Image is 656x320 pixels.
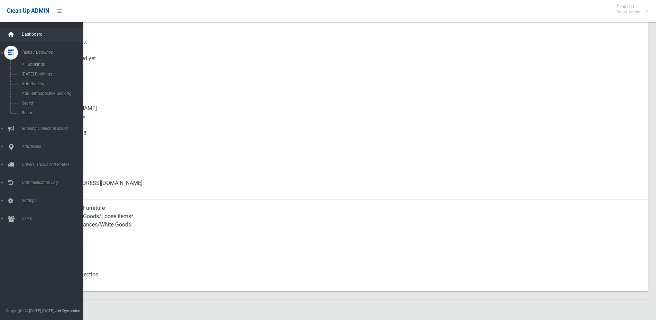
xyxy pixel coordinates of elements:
[613,4,647,15] span: Clean Up
[55,266,642,291] div: Missed Collection
[20,144,88,149] span: Addresses
[20,198,88,203] span: Settings
[20,32,88,37] span: Dashboard
[55,150,642,175] div: None given
[617,9,640,15] small: Super Admin
[55,125,642,150] div: 0481989918
[55,63,642,71] small: Collected At
[55,175,642,200] div: [EMAIL_ADDRESS][DOMAIN_NAME]
[6,308,54,313] span: Copyright © [DATE]-[DATE]
[20,110,82,115] span: Report
[30,175,648,200] a: [EMAIL_ADDRESS][DOMAIN_NAME]Email
[55,38,642,46] small: Collection Date
[20,216,88,221] span: Users
[20,180,88,185] span: Communication Log
[20,81,82,86] span: Add Booking
[55,88,642,96] small: Zone
[55,75,642,100] div: [DATE]
[55,162,642,171] small: Landline
[20,72,82,77] span: [DATE] Bookings
[55,279,642,287] small: Status
[7,8,49,14] span: Clean Up ADMIN
[20,91,82,96] span: Add Retrospective Booking
[55,137,642,146] small: Mobile
[20,162,88,167] span: Drivers, Trucks and Routes
[55,308,80,313] strong: Jet Dynamics
[20,101,82,106] span: Search
[55,229,642,237] small: Items
[55,241,642,266] div: No
[20,50,88,55] span: Tasks / Bookings
[20,126,88,131] span: Booking Collection Issues
[55,50,642,75] div: Not collected yet
[55,100,642,125] div: [PERSON_NAME]
[55,113,642,121] small: Contact Name
[55,187,642,196] small: Email
[55,25,642,50] div: [DATE]
[55,254,642,262] small: Oversized
[55,200,642,241] div: Household Furniture Household Goods/Loose Items* Metal Appliances/White Goods
[30,308,648,317] h2: Notes
[20,62,82,67] span: All Bookings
